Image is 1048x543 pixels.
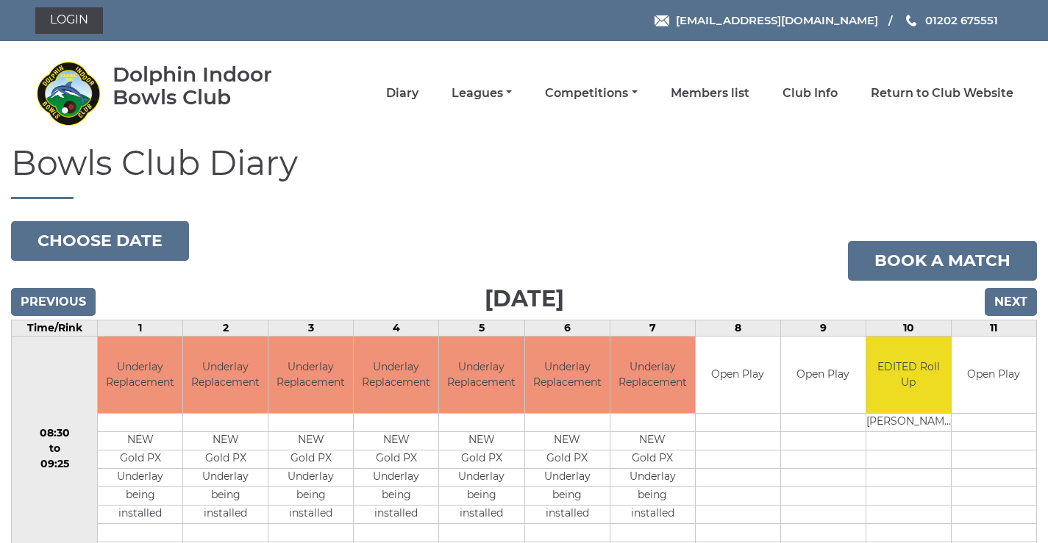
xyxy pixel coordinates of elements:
button: Choose date [11,221,189,261]
td: being [610,487,695,506]
td: Open Play [952,337,1036,414]
a: Return to Club Website [871,85,1013,101]
td: being [525,487,610,506]
a: Members list [671,85,749,101]
td: Underlay [610,469,695,487]
td: installed [268,506,353,524]
td: being [98,487,182,506]
td: Underlay Replacement [183,337,268,414]
td: Underlay [183,469,268,487]
td: NEW [268,432,353,450]
td: 11 [951,320,1036,336]
td: Time/Rink [12,320,98,336]
a: Club Info [783,85,838,101]
td: 2 [183,320,268,336]
td: installed [354,506,438,524]
td: 10 [866,320,951,336]
td: being [268,487,353,506]
td: Underlay [354,469,438,487]
td: NEW [183,432,268,450]
td: NEW [525,432,610,450]
td: 8 [695,320,780,336]
td: Gold PX [610,450,695,469]
td: installed [98,506,182,524]
input: Next [985,288,1037,316]
td: Underlay Replacement [610,337,695,414]
td: Underlay [98,469,182,487]
td: [PERSON_NAME] [866,414,951,432]
td: 6 [524,320,610,336]
a: Phone us 01202 675551 [904,12,998,29]
img: Dolphin Indoor Bowls Club [35,60,101,126]
td: Underlay [439,469,524,487]
a: Leagues [452,85,512,101]
h1: Bowls Club Diary [11,145,1037,199]
td: Gold PX [525,450,610,469]
td: Gold PX [98,450,182,469]
td: Gold PX [183,450,268,469]
span: 01202 675551 [925,13,998,27]
td: Underlay Replacement [98,337,182,414]
td: being [439,487,524,506]
td: installed [610,506,695,524]
td: Gold PX [268,450,353,469]
a: Book a match [848,241,1037,281]
td: Gold PX [439,450,524,469]
a: Email [EMAIL_ADDRESS][DOMAIN_NAME] [655,12,878,29]
img: Email [655,15,669,26]
td: being [354,487,438,506]
td: 9 [780,320,866,336]
td: NEW [354,432,438,450]
td: EDITED Roll Up [866,337,951,414]
td: 3 [268,320,354,336]
td: NEW [439,432,524,450]
td: 1 [98,320,183,336]
span: [EMAIL_ADDRESS][DOMAIN_NAME] [676,13,878,27]
td: Underlay Replacement [354,337,438,414]
td: Underlay [525,469,610,487]
td: 5 [439,320,524,336]
input: Previous [11,288,96,316]
td: Underlay Replacement [439,337,524,414]
a: Login [35,7,103,34]
img: Phone us [906,15,916,26]
td: 7 [610,320,695,336]
td: 4 [354,320,439,336]
td: Underlay Replacement [268,337,353,414]
td: NEW [610,432,695,450]
td: installed [439,506,524,524]
td: installed [183,506,268,524]
td: Open Play [781,337,866,414]
div: Dolphin Indoor Bowls Club [113,63,315,109]
td: being [183,487,268,506]
td: Gold PX [354,450,438,469]
a: Diary [386,85,418,101]
td: Open Play [696,337,780,414]
td: Underlay [268,469,353,487]
td: Underlay Replacement [525,337,610,414]
td: NEW [98,432,182,450]
td: installed [525,506,610,524]
a: Competitions [545,85,637,101]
